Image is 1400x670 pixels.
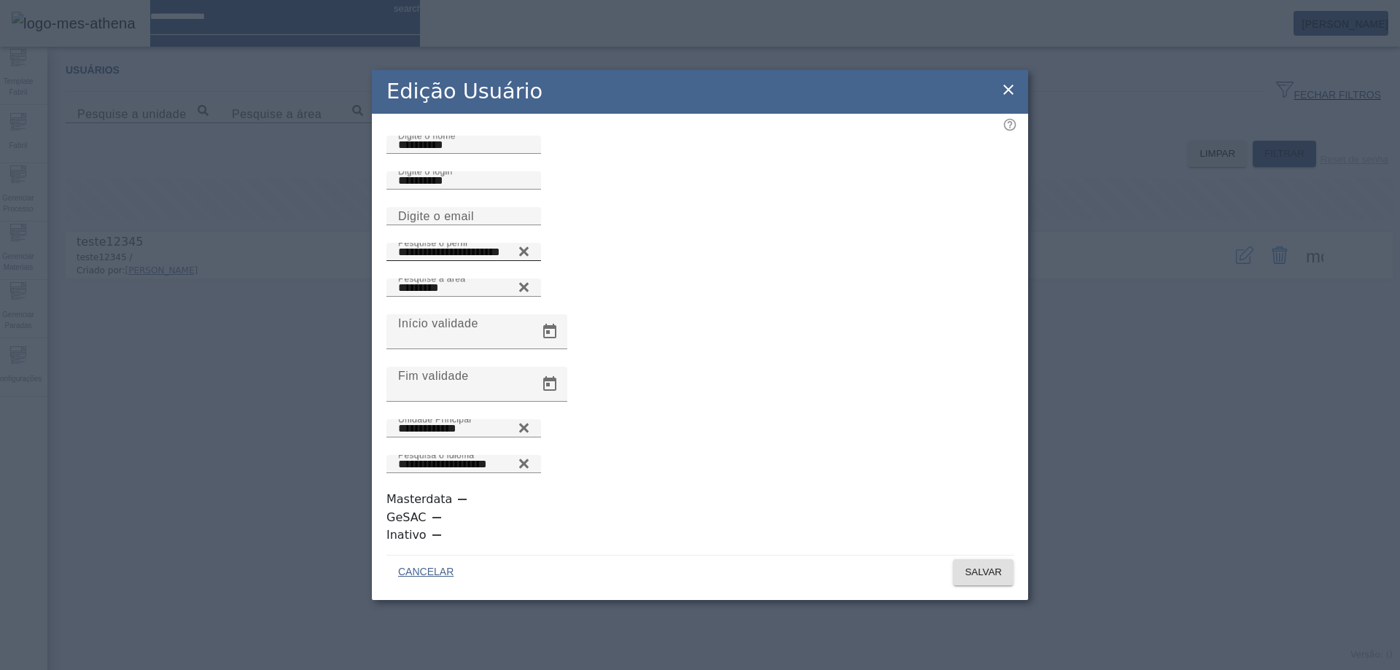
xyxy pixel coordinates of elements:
label: Masterdata [386,491,455,508]
label: Inativo [386,526,429,544]
input: Number [398,279,529,297]
button: CANCELAR [386,559,465,585]
input: Number [398,420,529,437]
mat-label: Digite o email [398,209,474,222]
mat-label: Digite o nome [398,131,456,140]
mat-label: Digite o login [398,166,453,176]
h2: Edição Usuário [386,76,542,107]
mat-label: Pesquise a área [398,273,465,283]
mat-label: Fim validade [398,369,469,381]
button: Open calendar [532,314,567,349]
label: GeSAC [386,509,429,526]
mat-label: Pesquisa o idioma [398,450,474,459]
input: Number [398,244,529,261]
mat-label: Pesquise o perfil [398,238,467,247]
mat-label: Início validade [398,316,478,329]
input: Number [398,456,529,473]
mat-label: Unidade Principal [398,414,471,424]
button: SALVAR [953,559,1014,585]
button: Open calendar [532,367,567,402]
span: CANCELAR [398,565,454,580]
span: SALVAR [965,565,1002,580]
